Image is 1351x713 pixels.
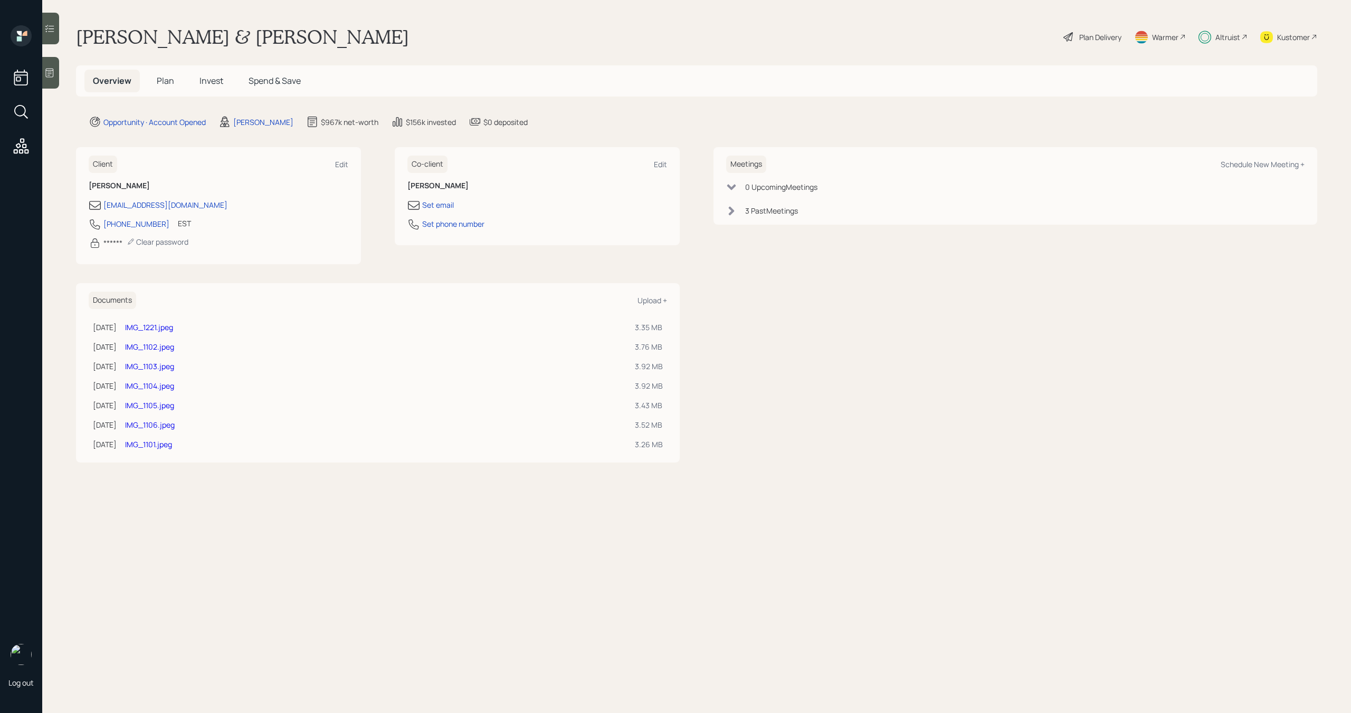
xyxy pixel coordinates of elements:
[157,75,174,86] span: Plan
[93,419,117,430] div: [DATE]
[407,181,667,190] h6: [PERSON_NAME]
[1215,32,1240,43] div: Altruist
[654,159,667,169] div: Edit
[635,361,663,372] div: 3.92 MB
[483,117,528,128] div: $0 deposited
[321,117,378,128] div: $967k net-worth
[407,156,448,173] h6: Co-client
[93,400,117,411] div: [DATE]
[125,342,174,352] a: IMG_1102.jpeg
[103,199,227,210] div: [EMAIL_ADDRESS][DOMAIN_NAME]
[726,156,766,173] h6: Meetings
[125,361,174,371] a: IMG_1103.jpeg
[127,237,188,247] div: Clear password
[422,199,454,210] div: Set email
[125,381,174,391] a: IMG_1104.jpeg
[125,439,172,449] a: IMG_1101.jpeg
[89,181,348,190] h6: [PERSON_NAME]
[635,341,663,352] div: 3.76 MB
[76,25,409,49] h1: [PERSON_NAME] & [PERSON_NAME]
[178,218,191,229] div: EST
[335,159,348,169] div: Edit
[199,75,223,86] span: Invest
[8,678,34,688] div: Log out
[125,420,175,430] a: IMG_1106.jpeg
[635,400,663,411] div: 3.43 MB
[1221,159,1305,169] div: Schedule New Meeting +
[103,117,206,128] div: Opportunity · Account Opened
[89,156,117,173] h6: Client
[93,439,117,450] div: [DATE]
[422,218,484,229] div: Set phone number
[406,117,456,128] div: $156k invested
[635,380,663,391] div: 3.92 MB
[103,218,169,229] div: [PHONE_NUMBER]
[635,419,663,430] div: 3.52 MB
[249,75,301,86] span: Spend & Save
[635,439,663,450] div: 3.26 MB
[11,644,32,665] img: michael-russo-headshot.png
[93,361,117,372] div: [DATE]
[635,322,663,333] div: 3.35 MB
[1152,32,1178,43] div: Warmer
[638,295,667,305] div: Upload +
[93,75,131,86] span: Overview
[93,341,117,352] div: [DATE]
[745,205,798,216] div: 3 Past Meeting s
[233,117,293,128] div: [PERSON_NAME]
[93,380,117,391] div: [DATE]
[1079,32,1121,43] div: Plan Delivery
[745,181,817,192] div: 0 Upcoming Meeting s
[125,400,174,410] a: IMG_1105.jpeg
[1277,32,1310,43] div: Kustomer
[89,292,136,309] h6: Documents
[93,322,117,333] div: [DATE]
[125,322,173,332] a: IMG_1221.jpeg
